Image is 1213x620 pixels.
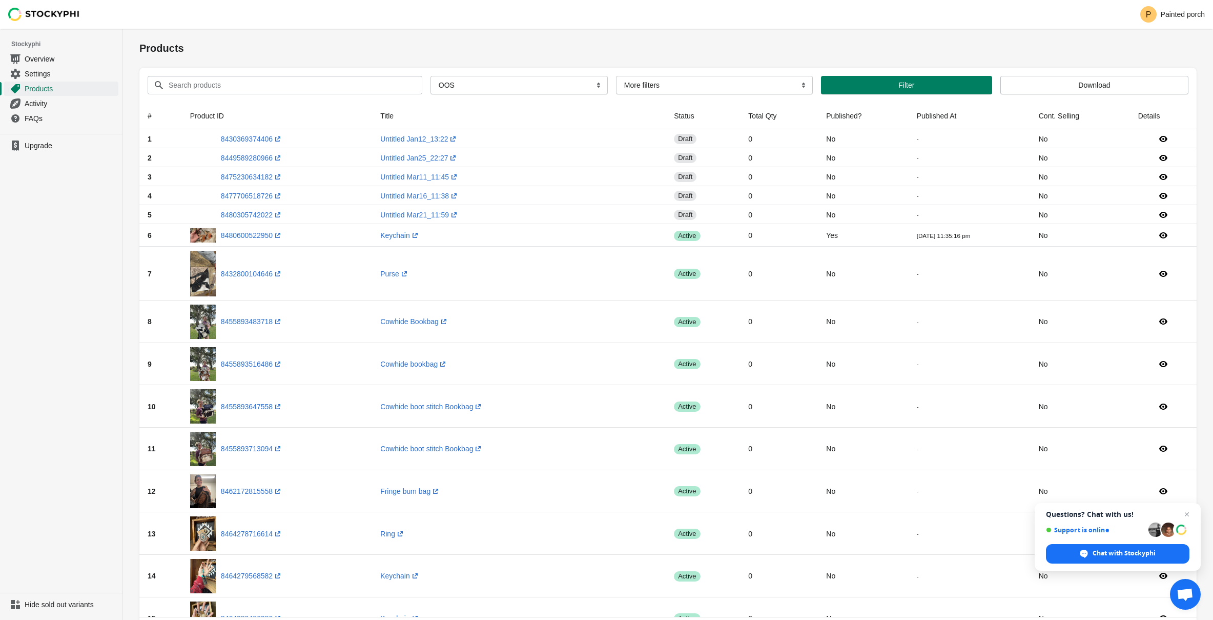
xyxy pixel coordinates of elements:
a: Ring(opens a new window) [380,530,405,538]
img: IMG-1885.jpg [190,251,216,296]
span: Support is online [1046,526,1145,534]
td: No [818,385,908,428]
a: Settings [4,66,118,81]
img: IMG-4535.jpg [190,305,216,339]
th: Product ID [182,103,372,129]
a: 8455893483718(opens a new window) [221,317,283,326]
td: 0 [740,512,818,555]
th: # [139,103,182,129]
a: 8480305742022(opens a new window) [221,211,283,219]
td: 0 [740,247,818,301]
a: 8480600522950(opens a new window) [221,231,283,239]
button: Filter [821,76,992,94]
small: - [917,135,919,142]
span: active [674,571,700,582]
td: No [1031,224,1130,247]
img: B50F4DD9-D2A7-4857-BA4D-F2C811D0BA16.jpg [190,516,216,551]
span: Hide sold out variants [25,599,116,610]
span: Stockyphi [11,39,122,49]
span: draft [674,153,696,163]
button: Avatar with initials PPainted porch [1136,4,1209,25]
span: active [674,231,700,241]
a: Keychain(opens a new window) [380,572,420,580]
p: Painted porch [1161,10,1205,18]
td: No [1031,186,1130,205]
small: - [917,173,919,180]
th: Cont. Selling [1031,103,1130,129]
span: 11 [148,445,156,453]
td: 0 [740,148,818,167]
small: - [917,154,919,161]
span: FAQs [25,113,116,124]
a: 8455893713094(opens a new window) [221,445,283,453]
td: 0 [740,428,818,470]
span: 14 [148,572,156,580]
td: No [818,129,908,148]
small: - [917,573,919,579]
span: active [674,317,700,327]
a: 8477706518726(opens a new window) [221,192,283,200]
span: Questions? Chat with us! [1046,510,1189,518]
td: Yes [818,224,908,247]
th: Published? [818,103,908,129]
a: Cowhide boot stitch Bookbag(opens a new window) [380,445,483,453]
small: - [917,446,919,452]
span: Overview [25,54,116,64]
span: active [674,269,700,279]
a: Overview [4,51,118,66]
span: 7 [148,270,152,278]
a: Hide sold out variants [4,597,118,612]
span: Avatar with initials P [1140,6,1157,23]
span: Products [25,84,116,94]
span: 8 [148,317,152,326]
td: 0 [740,167,818,186]
small: - [917,361,919,367]
td: No [1031,205,1130,224]
text: P [1145,10,1151,19]
span: 4 [148,192,152,200]
small: - [917,403,919,410]
td: No [1031,385,1130,428]
span: 3 [148,173,152,181]
a: Untitled Mar21_11:59(opens a new window) [380,211,459,219]
td: 0 [740,129,818,148]
small: - [917,530,919,537]
td: No [1031,470,1130,513]
span: Settings [25,69,116,79]
span: draft [674,210,696,220]
span: 5 [148,211,152,219]
a: Upgrade [4,138,118,153]
a: 8462172815558(opens a new window) [221,487,283,495]
td: No [1031,555,1130,597]
td: No [1031,129,1130,148]
a: 8430369374406(opens a new window) [221,135,283,143]
img: IMG-4534.jpg [190,347,216,382]
a: 8464279568582(opens a new window) [221,572,283,580]
span: 6 [148,231,152,239]
span: 13 [148,530,156,538]
span: draft [674,172,696,182]
td: No [818,555,908,597]
td: No [818,167,908,186]
small: - [917,211,919,218]
span: 9 [148,360,152,368]
a: Untitled Mar11_11:45(opens a new window) [380,173,459,181]
span: Filter [898,81,914,89]
td: No [818,470,908,513]
td: No [818,205,908,224]
td: 0 [740,555,818,597]
span: Activity [25,98,116,109]
img: Stockyphi [8,8,80,21]
a: 8475230634182(opens a new window) [221,173,283,181]
th: Details [1130,103,1197,129]
small: - [917,488,919,494]
img: IMG-4532.jpg [190,432,216,466]
input: Search products [168,76,404,94]
div: Chat with Stockyphi [1046,544,1189,564]
span: 12 [148,487,156,495]
th: Title [372,103,666,129]
span: Close chat [1181,508,1193,521]
a: 8455893647558(opens a new window) [221,403,283,411]
a: Untitled Jan25_22:27(opens a new window) [380,154,458,162]
a: Cowhide bookbag(opens a new window) [380,360,448,368]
